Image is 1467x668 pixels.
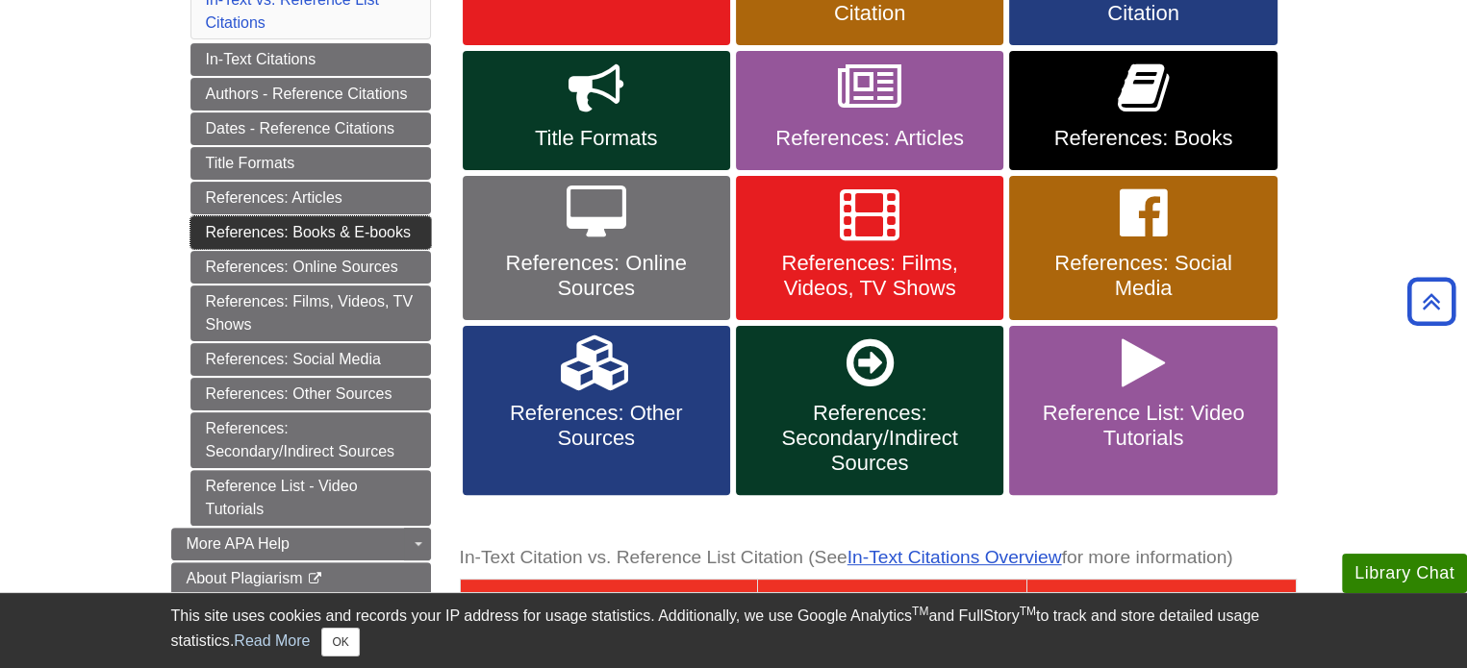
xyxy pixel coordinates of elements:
a: References: Books & E-books [190,216,431,249]
a: Dates - Reference Citations [190,112,431,145]
a: References: Secondary/Indirect Sources [736,326,1003,495]
a: In-Text Citations [190,43,431,76]
a: Title Formats [190,147,431,180]
span: References: Secondary/Indirect Sources [750,401,989,476]
a: References: Social Media [1009,176,1277,320]
span: References: Online Sources [477,251,716,301]
a: Authors - Reference Citations [190,78,431,111]
span: Differences [558,590,659,610]
span: References: Other Sources [477,401,716,451]
a: References: Online Sources [190,251,431,284]
a: References: Films, Videos, TV Shows [736,176,1003,320]
span: About Plagiarism [187,570,303,586]
a: Title Formats [463,51,730,170]
span: More APA Help [187,535,290,552]
a: References: Articles [190,182,431,214]
caption: In-Text Citation vs. Reference List Citation (See for more information) [460,536,1297,580]
a: In-Text Citations Overview [847,547,1062,567]
span: Reference List: Video Tutorials [1024,401,1262,451]
a: Read More [234,632,310,649]
a: References: Other Sources [190,378,431,410]
span: Title Formats [477,126,716,151]
span: References: Films, Videos, TV Shows [750,251,989,301]
a: References: Online Sources [463,176,730,320]
a: References: Films, Videos, TV Shows [190,285,431,341]
div: This site uses cookies and records your IP address for usage statistics. Additionally, we use Goo... [171,605,1297,656]
a: References: Articles [736,51,1003,170]
a: About Plagiarism [171,562,431,595]
span: References: Social Media [1024,251,1262,301]
span: References: Articles [750,126,989,151]
a: References: Books [1009,51,1277,170]
a: References: Secondary/Indirect Sources [190,412,431,468]
a: More APA Help [171,528,431,560]
span: Reference List Citation [1061,590,1262,610]
button: Close [321,628,359,656]
span: In-Text Citation [825,590,958,610]
sup: TM [912,605,928,618]
a: Back to Top [1401,288,1462,314]
span: References: Books [1024,126,1262,151]
a: Reference List: Video Tutorials [1009,326,1277,495]
i: This link opens in a new window [307,573,323,585]
sup: TM [1020,605,1036,618]
a: Reference List - Video Tutorials [190,470,431,526]
a: References: Social Media [190,343,431,376]
button: Library Chat [1342,554,1467,593]
a: References: Other Sources [463,326,730,495]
